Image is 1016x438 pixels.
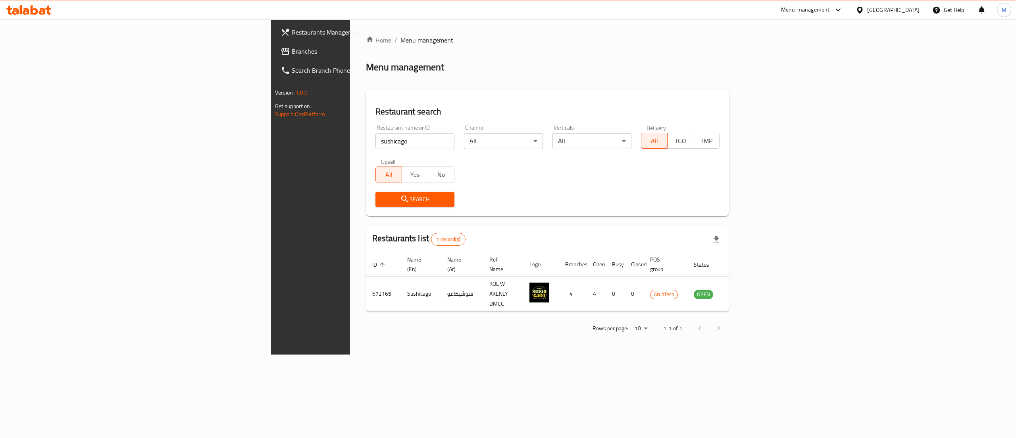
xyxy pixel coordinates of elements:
p: 1-1 of 1 [663,324,682,333]
th: Action [729,252,756,277]
span: Ref. Name [489,255,514,274]
th: Closed [625,252,644,277]
span: TMP [697,135,716,147]
span: Status [694,260,720,269]
h2: Menu management [366,61,444,74]
span: 1 record(s) [431,236,465,243]
span: Get support on: [275,101,312,111]
td: 0 [625,277,644,312]
a: Branches [274,42,441,61]
td: 0 [606,277,625,312]
a: Support.OpsPlatform [275,109,325,119]
div: [GEOGRAPHIC_DATA] [867,6,920,14]
button: Search [375,192,454,207]
img: Sushicago [529,283,549,302]
span: Restaurants Management [292,27,435,37]
p: Rows per page: [593,324,628,333]
span: Branches [292,47,435,56]
td: 4 [559,277,587,312]
span: No [431,169,451,180]
div: Total records count [431,233,466,246]
span: All [645,135,664,147]
span: Name (En) [407,255,431,274]
span: All [379,169,399,180]
span: Search Branch Phone [292,66,435,75]
button: Yes [402,167,428,182]
th: Open [587,252,606,277]
span: M [1002,6,1006,14]
button: TMP [693,133,720,149]
span: OPEN [694,290,713,299]
span: Yes [405,169,425,180]
th: Busy [606,252,625,277]
div: Rows per page: [631,323,650,335]
span: Search [382,194,448,204]
span: TGO [671,135,691,147]
h2: Restaurant search [375,106,720,118]
span: Version: [275,87,294,98]
td: سوشيكاغو [441,277,483,312]
td: 4 [587,277,606,312]
button: TGO [667,133,694,149]
div: All [552,133,631,149]
input: Search for restaurant name or ID.. [375,133,454,149]
div: All [464,133,543,149]
button: All [375,167,402,182]
td: KOL W AKENLY DMCC [483,277,523,312]
div: Menu-management [781,5,830,15]
button: All [641,133,668,149]
a: Restaurants Management [274,23,441,42]
span: 1.0.0 [296,87,308,98]
span: Name (Ar) [447,255,473,274]
span: GrubTech [650,290,677,299]
span: POS group [650,255,678,274]
div: Export file [707,230,726,249]
th: Logo [523,252,559,277]
h2: Restaurants list [372,233,466,246]
table: enhanced table [366,252,756,312]
th: Branches [559,252,587,277]
nav: breadcrumb [366,35,729,45]
a: Search Branch Phone [274,61,441,80]
span: ID [372,260,387,269]
label: Delivery [647,125,666,130]
label: Upsell [381,159,396,164]
button: No [428,167,454,182]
